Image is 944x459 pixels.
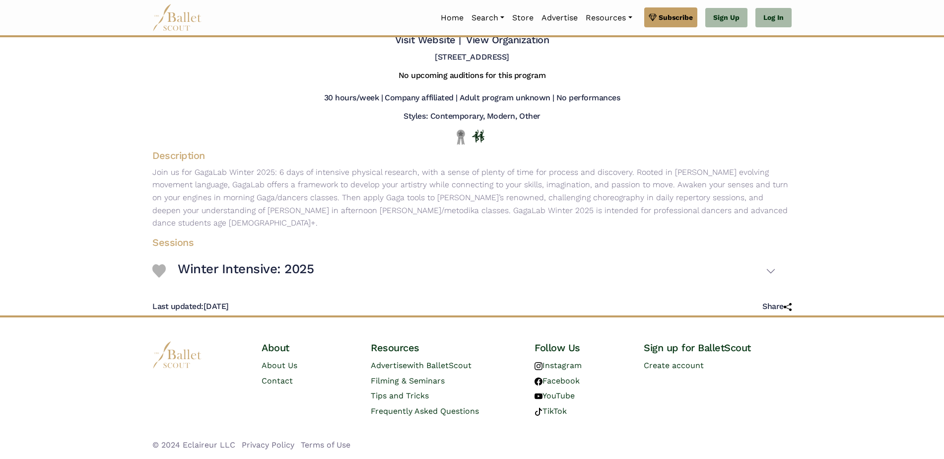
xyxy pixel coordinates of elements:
img: In Person [472,130,484,143]
a: Privacy Policy [242,440,294,450]
h4: Sign up for BalletScout [644,341,792,354]
a: Create account [644,361,704,370]
button: Winter Intensive: 2025 [178,257,776,286]
a: Tips and Tricks [371,391,429,400]
a: Visit Website | [395,34,461,46]
a: Frequently Asked Questions [371,406,479,416]
a: Terms of Use [301,440,350,450]
h5: Adult program unknown | [460,93,554,103]
img: tiktok logo [535,408,542,416]
p: Join us for GagaLab Winter 2025: 6 days of intensive physical research, with a sense of plenty of... [144,166,800,229]
h5: [STREET_ADDRESS] [435,52,509,63]
h5: 30 hours/week | [324,93,383,103]
a: Advertise [538,7,582,28]
a: Facebook [535,376,580,385]
h4: Follow Us [535,341,628,354]
h5: No performances [556,93,620,103]
a: Resources [582,7,636,28]
img: logo [152,341,202,369]
a: Subscribe [644,7,697,27]
a: Filming & Seminars [371,376,445,385]
img: Local [455,129,467,145]
a: Instagram [535,361,582,370]
h5: Share [762,302,792,312]
img: facebook logo [535,378,542,385]
img: instagram logo [535,362,542,370]
h5: Styles: Contemporary, Modern, Other [404,111,540,122]
span: with BalletScout [407,361,472,370]
h5: Company affiliated | [385,93,457,103]
h4: Sessions [144,236,784,249]
img: youtube logo [535,392,542,400]
span: Subscribe [659,12,693,23]
a: Log In [755,8,792,28]
a: About Us [262,361,297,370]
h4: About [262,341,355,354]
a: Home [437,7,468,28]
a: Search [468,7,508,28]
a: Sign Up [705,8,747,28]
img: Heart [152,264,166,278]
h5: No upcoming auditions for this program [399,71,546,81]
span: Last updated: [152,302,203,311]
h3: Winter Intensive: 2025 [178,261,314,278]
h4: Description [144,149,800,162]
h4: Resources [371,341,519,354]
a: TikTok [535,406,567,416]
h5: [DATE] [152,302,229,312]
img: gem.svg [649,12,657,23]
a: Contact [262,376,293,385]
li: © 2024 Eclaireur LLC [152,439,235,452]
a: YouTube [535,391,575,400]
a: Store [508,7,538,28]
a: Advertisewith BalletScout [371,361,472,370]
a: View Organization [466,34,549,46]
